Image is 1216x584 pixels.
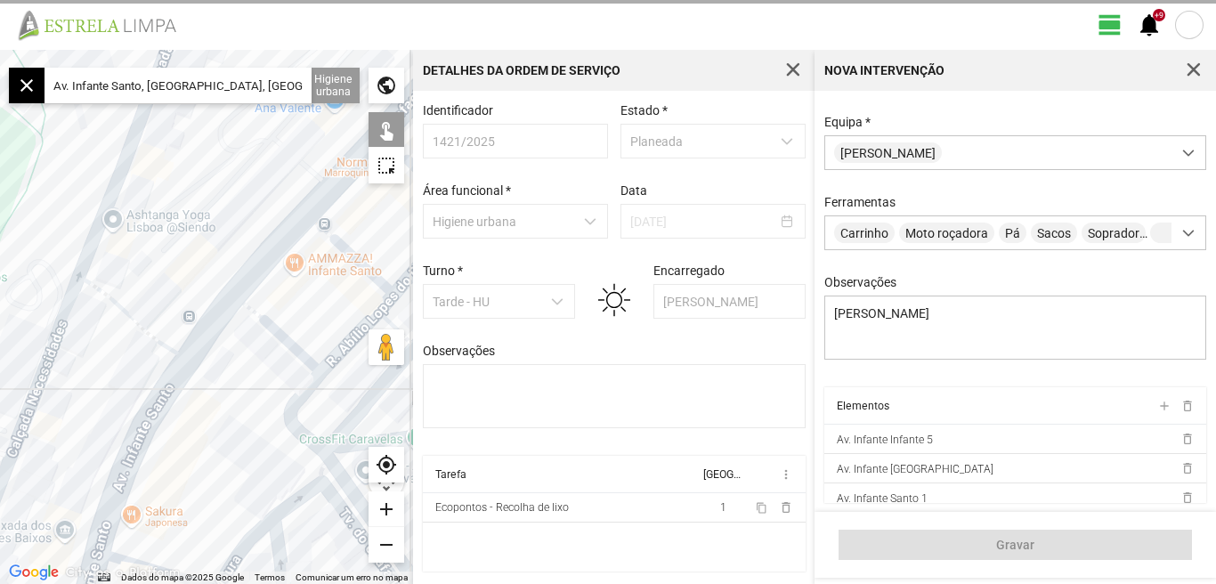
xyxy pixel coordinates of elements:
label: Identificador [423,103,493,118]
span: Soprador [1082,223,1146,243]
span: delete_outline [1180,491,1194,505]
span: delete_outline [1180,432,1194,446]
img: 01d.svg [598,281,630,319]
span: delete_outline [779,500,793,515]
a: Abrir esta área no Google Maps (abre uma nova janela) [4,561,63,584]
span: Av. Infante Infante 5 [837,434,933,446]
button: Gravar [839,530,1192,560]
span: Moto roçadora [899,223,994,243]
span: delete_outline [1180,399,1194,413]
div: close [9,68,45,103]
div: highlight_alt [369,148,404,183]
span: Av. Infante Santo 1 [837,492,928,505]
a: Comunicar um erro no mapa [296,572,408,582]
div: Detalhes da Ordem de Serviço [423,64,620,77]
span: 1 [720,501,726,514]
span: view_day [1097,12,1123,38]
div: public [369,68,404,103]
span: Carrinho [834,223,895,243]
img: file [12,9,196,41]
label: Turno * [423,264,463,278]
button: content_copy [756,500,770,515]
div: Higiene urbana [307,68,360,103]
span: Av. Infante [GEOGRAPHIC_DATA] [837,463,993,475]
div: touch_app [369,112,404,148]
div: Tarefa [435,468,466,481]
div: my_location [369,447,404,483]
span: Gravar [848,538,1183,552]
span: Sacos [1031,223,1077,243]
div: Nova intervenção [824,64,944,77]
div: remove [369,527,404,563]
label: Data [620,183,647,198]
span: [PERSON_NAME] [834,142,942,163]
span: notifications [1136,12,1163,38]
span: Dados do mapa ©2025 Google [121,572,244,582]
div: +9 [1153,9,1165,21]
span: content_copy [756,502,767,514]
span: Pá [999,223,1026,243]
div: add [369,491,404,527]
label: Encarregado [653,264,725,278]
label: Observações [423,344,495,358]
button: Arraste o Pegman para o mapa para abrir o Street View [369,329,404,365]
img: Google [4,561,63,584]
label: Estado * [620,103,668,118]
span: more_vert [779,467,793,482]
div: [GEOGRAPHIC_DATA] [703,468,741,481]
label: Equipa * [824,115,871,129]
label: Observações [824,275,896,289]
div: Ecopontos - Recolha de lixo [435,501,569,514]
label: Área funcional * [423,183,511,198]
a: Termos (abre num novo separador) [255,572,285,582]
span: delete_outline [1180,461,1194,475]
div: Elementos [837,400,889,412]
label: Ferramentas [824,195,896,209]
input: Pesquise por local [45,68,312,103]
span: add [1156,399,1171,413]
